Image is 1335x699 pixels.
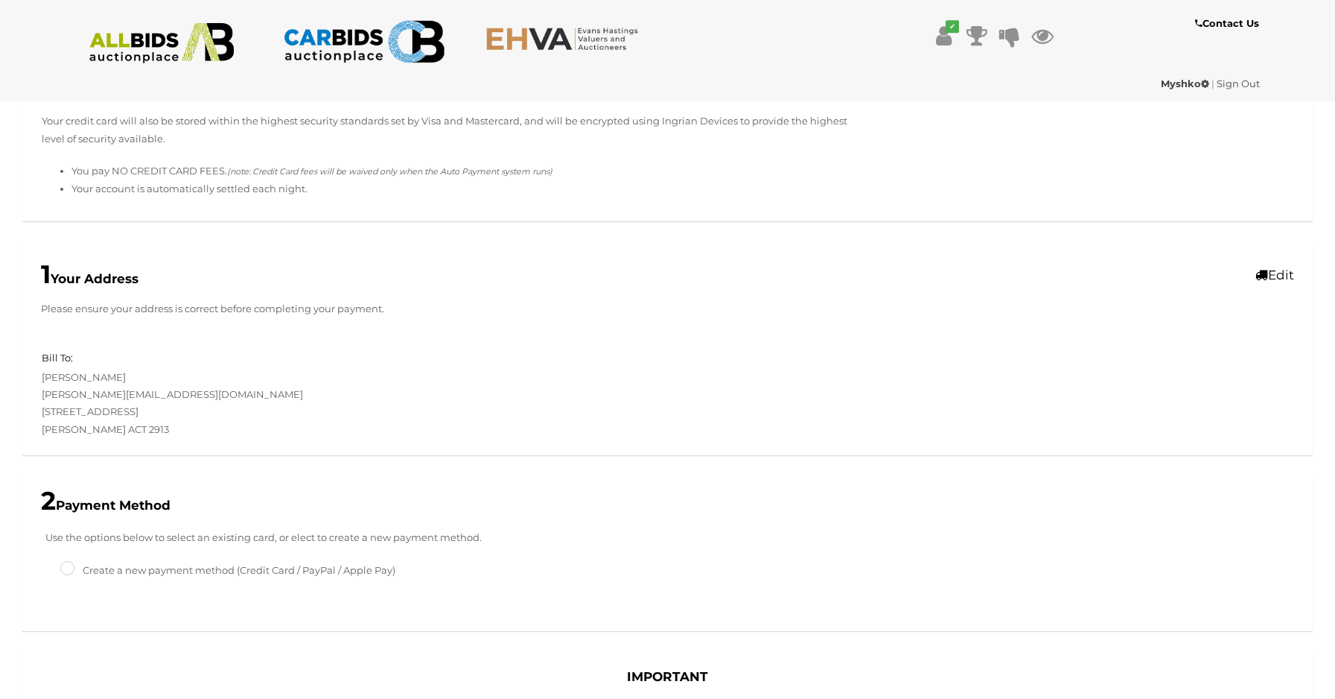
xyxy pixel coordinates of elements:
div: [PERSON_NAME] [PERSON_NAME][EMAIL_ADDRESS][DOMAIN_NAME] [STREET_ADDRESS] [PERSON_NAME] ACT 2913 [31,349,668,438]
label: Create a new payment method (Credit Card / PayPal / Apple Pay) [60,562,395,579]
span: | [1211,78,1214,89]
a: Sign Out [1217,78,1260,89]
p: Your credit card will also be stored within the highest security standards set by Visa and Master... [42,113,869,148]
img: ALLBIDS.com.au [81,22,243,63]
a: Contact Us [1195,15,1263,32]
a: Myshko [1161,78,1211,89]
h5: Bill To: [42,352,73,363]
li: Your account is automatically settled each night. [71,180,869,197]
li: You pay NO CREDIT CARD FEES. [71,162,869,180]
b: IMPORTANT [627,669,708,684]
p: Please ensure your address is correct before completing your payment. [41,300,1294,317]
strong: Myshko [1161,78,1209,89]
img: CARBIDS.com.au [283,15,445,68]
a: ✔ [933,22,955,49]
img: EHVA.com.au [485,26,647,51]
p: Use the options below to select an existing card, or elect to create a new payment method. [31,529,1304,546]
b: Payment Method [41,498,171,513]
a: Edit [1255,268,1294,282]
b: Contact Us [1195,17,1259,29]
span: 2 [41,485,56,516]
b: Your Address [41,271,138,286]
i: ✔ [946,20,959,33]
span: 1 [41,259,51,290]
i: (note: Credit Card fees will be waived only when the Auto Payment system runs) [227,166,552,177]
